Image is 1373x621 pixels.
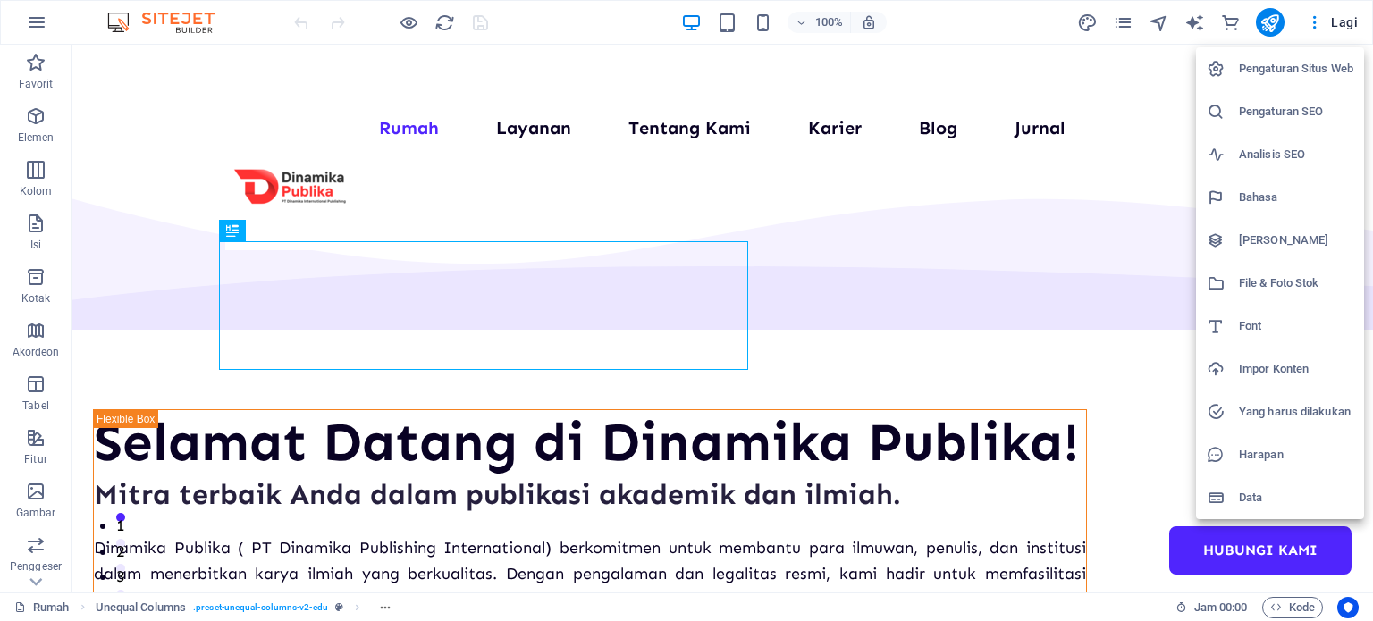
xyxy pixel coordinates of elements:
font: Data [1239,491,1262,504]
font: Pengaturan SEO [1239,105,1323,118]
font: [PERSON_NAME] [1239,233,1328,247]
font: Font [1239,319,1261,332]
font: Analisis SEO [1239,147,1305,161]
font: Bahasa [1239,190,1278,204]
font: Harapan [1239,448,1284,461]
font: File & Foto Stok [1239,276,1319,290]
font: Impor Konten [1239,362,1309,375]
font: Yang harus dilakukan [1239,405,1351,418]
font: Pengaturan Situs Web [1239,62,1353,75]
